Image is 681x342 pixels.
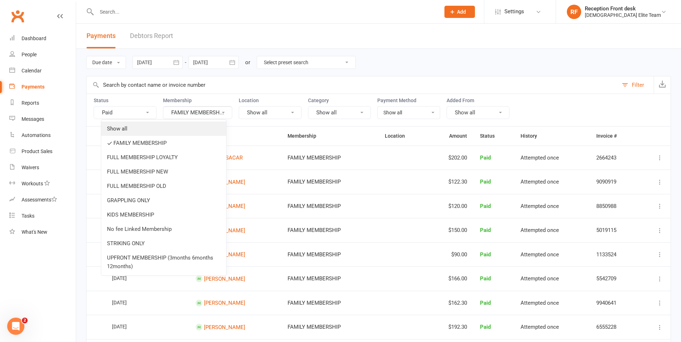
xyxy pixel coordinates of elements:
div: or [245,58,250,67]
button: Show all [308,106,371,119]
div: Filter [632,81,644,89]
td: $120.00 [427,194,474,218]
a: Waivers [9,160,76,176]
a: Workouts [9,176,76,192]
th: Invoice # [590,127,639,145]
th: History [514,127,590,145]
td: 9090919 [590,170,639,194]
label: Membership [163,98,232,103]
div: Assessments [22,197,57,203]
a: Product Sales [9,143,76,160]
td: 1133524 [590,242,639,267]
div: What's New [22,229,47,235]
div: Tasks [22,213,34,219]
a: Automations [9,127,76,143]
div: Reports [22,100,39,106]
span: FAMILY MEMBERSHIP [288,203,341,209]
div: Workouts [22,181,43,186]
span: Paid [480,155,491,161]
td: 9940641 [590,291,639,315]
div: Payments [22,84,45,90]
td: $122.30 [427,170,474,194]
th: Location [378,127,427,145]
a: Tasks [9,208,76,224]
a: What's New [9,224,76,240]
button: Due date [86,56,126,69]
td: 2664243 [590,146,639,170]
a: People [9,47,76,63]
a: FULL MEMBERSHIP NEW [101,165,226,179]
span: Settings [504,4,524,20]
a: FULL MEMBERSHIP OLD [101,179,226,193]
a: Calendar [9,63,76,79]
div: [DATE] [112,297,145,308]
span: Attempted once [521,155,559,161]
span: FAMILY MEMBERSHIP [288,179,341,185]
div: [DEMOGRAPHIC_DATA] Elite Team [585,12,661,18]
div: Messages [22,116,44,122]
input: Search by contact name or invoice number [87,76,618,94]
td: 8850988 [590,194,639,218]
span: Paid [480,324,491,330]
a: Clubworx [9,7,27,25]
span: FAMILY MEMBERSHIP [288,275,341,282]
span: Paid [480,251,491,258]
span: FAMILY MEMBERSHIP [288,227,341,233]
button: Paid [94,106,157,119]
a: Show all [101,122,226,136]
a: Payments [9,79,76,95]
a: Assessments [9,192,76,208]
button: Show all [447,106,509,119]
button: Show all [239,106,302,119]
span: Attempted once [521,179,559,185]
span: 2 [22,318,28,323]
div: Reception Front desk [585,5,661,12]
span: FAMILY MEMBERSHIP [288,155,341,161]
div: Calendar [22,68,42,73]
a: Debtors Report [130,24,173,48]
label: Added From [447,98,509,103]
th: Amount [427,127,474,145]
td: $90.00 [427,242,474,267]
span: FAMILY MEMBERSHIP [288,300,341,306]
div: [DATE] [112,272,145,284]
a: KIDS MEMBERSHIP [101,208,226,222]
button: Payments [87,24,116,48]
a: GRAPPLING ONLY [101,193,226,208]
div: People [22,52,37,57]
button: FAMILY MEMBERSH... [163,106,232,119]
span: Paid [480,179,491,185]
a: FAMILY MEMBERSHIP [101,136,226,150]
td: $162.30 [427,291,474,315]
th: Status [474,127,514,145]
td: $166.00 [427,266,474,291]
span: Attempted once [521,300,559,306]
button: Add [444,6,475,18]
span: Attempted once [521,275,559,282]
a: Messages [9,111,76,127]
span: Attempted once [521,324,559,330]
td: 5019115 [590,218,639,242]
a: Reports [9,95,76,111]
span: Payments [87,32,116,39]
span: Paid [480,300,491,306]
input: Search... [94,7,435,17]
span: Add [457,9,466,15]
a: STRIKING ONLY [101,236,226,251]
label: Status [94,98,157,103]
a: No fee Linked Membership [101,222,226,236]
a: UPFRONT MEMBERSHIP (3months 6months 12months) [101,251,226,274]
a: [PERSON_NAME] [204,324,245,330]
div: Product Sales [22,148,52,154]
div: RF [567,5,581,19]
th: Membership [281,127,378,145]
span: Paid [480,203,491,209]
a: Dashboard [9,30,76,47]
th: Contact [189,127,281,145]
span: FAMILY MEMBERSHIP [288,251,341,258]
a: FULL MEMBERSHIP LOYALTY [101,150,226,165]
div: Waivers [22,165,39,170]
span: Attempted once [521,251,559,258]
span: Attempted once [521,203,559,209]
span: Attempted once [521,227,559,233]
